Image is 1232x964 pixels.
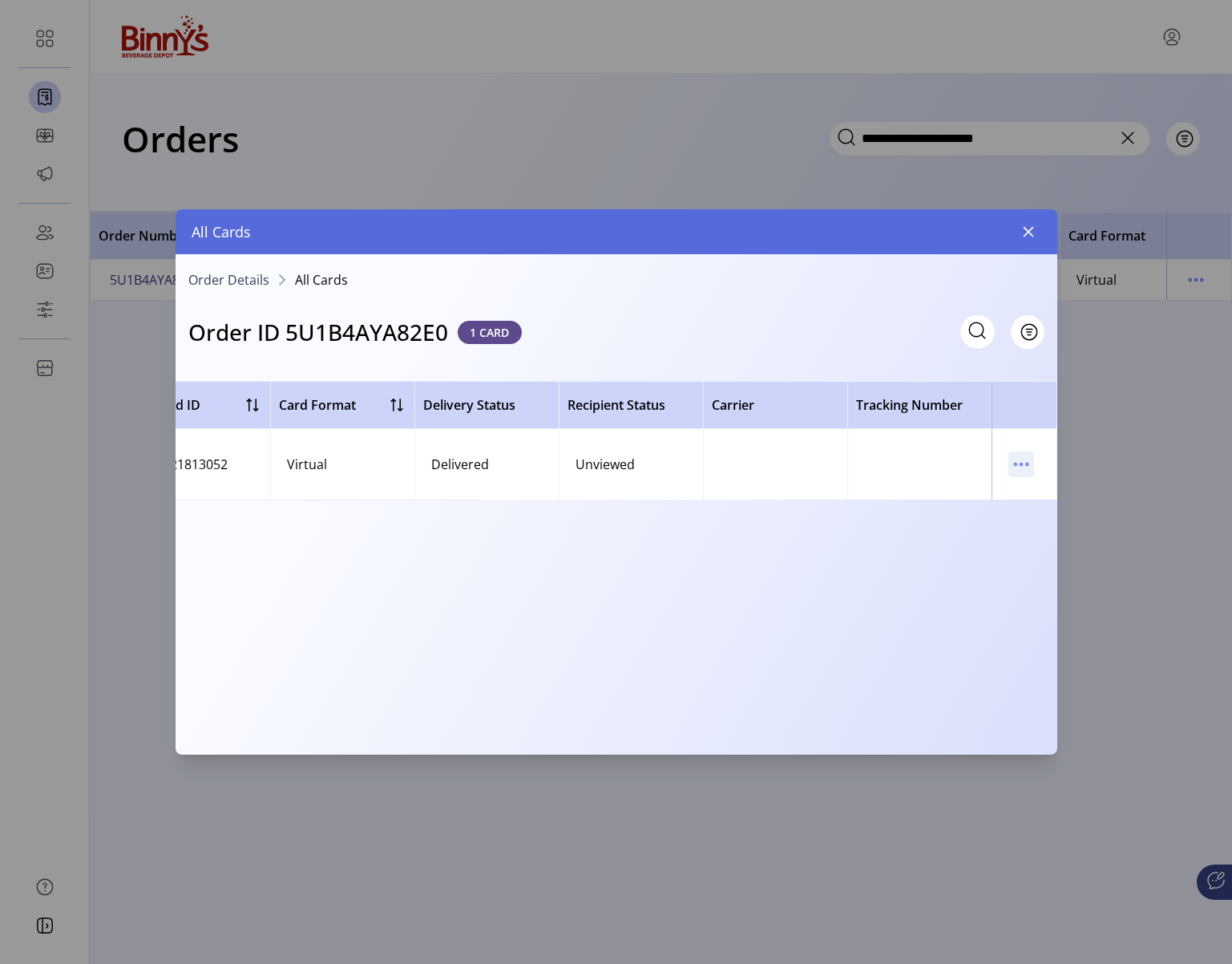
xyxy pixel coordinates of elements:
[295,273,348,286] span: All Cards
[712,395,754,415] span: Carrier
[287,455,327,474] div: Virtual
[856,395,963,415] span: Tracking Number
[188,273,269,286] a: Order Details
[192,221,251,243] span: All Cards
[458,321,522,344] span: 1 CARD
[576,455,635,474] div: Unviewed
[1008,452,1034,477] button: menu
[279,395,356,415] span: Card Format
[568,395,665,415] span: Recipient Status
[431,455,489,474] div: Delivered
[188,315,448,349] h3: Order ID 5U1B4AYA82E0
[423,395,515,415] span: Delivery Status
[163,455,228,474] div: 321813052
[155,395,200,415] span: Card ID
